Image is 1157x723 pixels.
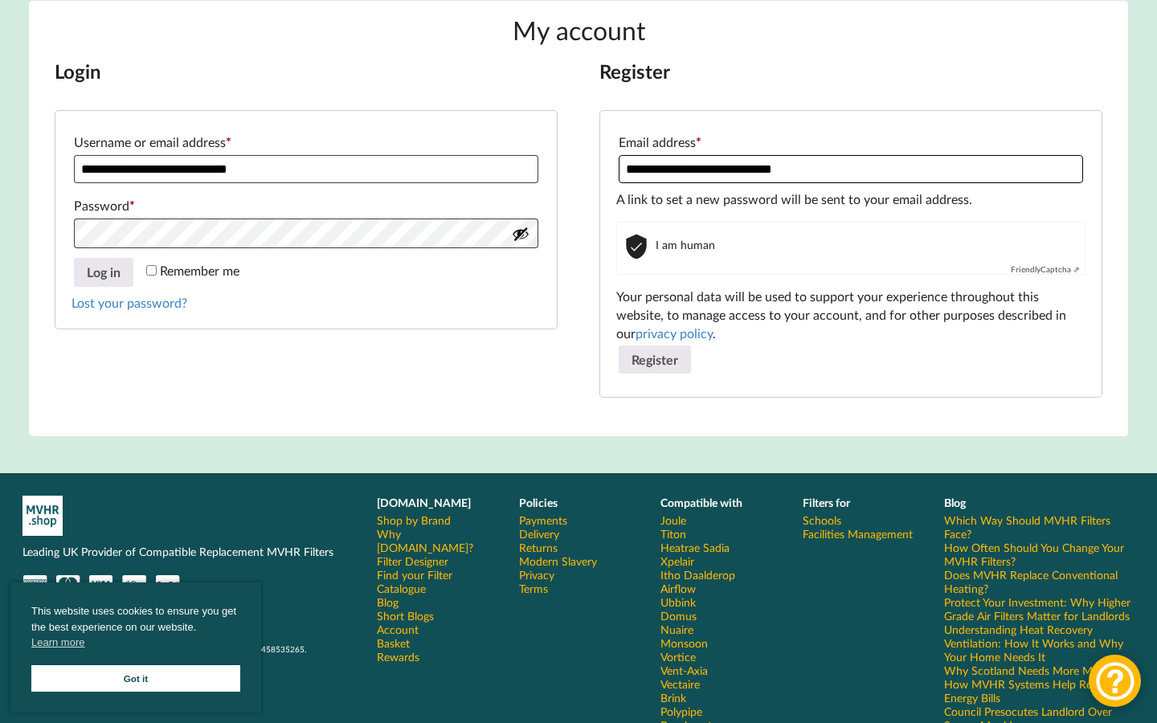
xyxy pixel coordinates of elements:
[660,691,686,705] a: Brink
[656,239,1080,252] span: I am human
[519,496,558,509] b: Policies
[1011,264,1080,274] a: FriendlyCaptcha ⇗
[616,190,1085,209] p: A link to set a new password will be sent to your email address.
[660,582,696,595] a: Airflow
[10,582,261,713] div: cookieconsent
[944,677,1135,705] a: How MVHR Systems Help Reduce Energy Bills
[519,582,548,595] a: Terms
[660,609,697,623] a: Domus
[74,193,538,219] label: Password
[660,623,693,636] a: Nuaire
[660,636,708,650] a: Monsoon
[377,636,410,650] a: Basket
[31,665,240,692] a: Got it cookie
[512,225,529,243] button: Show password
[377,513,451,527] a: Shop by Brand
[160,263,239,278] span: Remember me
[22,496,63,536] img: mvhr-inverted.png
[519,527,559,541] a: Delivery
[616,288,1085,343] p: Your personal data will be used to support your experience throughout this website, to manage acc...
[660,527,686,541] a: Titon
[377,582,426,595] a: Catalogue
[660,554,694,568] a: Xpelair
[519,513,567,527] a: Payments
[377,496,471,509] b: [DOMAIN_NAME]
[944,496,966,509] b: Blog
[377,595,399,609] a: Blog
[660,650,696,664] a: Vortice
[660,513,686,527] a: Joule
[377,650,419,664] a: Rewards
[660,568,735,582] a: Itho Daalderop
[803,513,841,527] a: Schools
[519,541,558,554] a: Returns
[74,129,538,155] label: Username or email address
[619,129,1083,155] label: Email address
[31,603,240,655] span: This website uses cookies to ensure you get the best experience on our website.
[944,541,1135,568] a: How Often Should You Change Your MVHR Filters?
[377,623,419,636] a: Account
[660,664,708,677] a: Vent-Axia
[944,623,1135,664] a: Understanding Heat Recovery Ventilation: How It Works and Why Your Home Needs It
[1011,264,1040,274] b: Friendly
[599,59,1102,84] h2: Register
[55,14,1102,47] h1: My account
[660,496,742,509] b: Compatible with
[660,541,730,554] a: Heatrae Sadia
[377,568,452,582] a: Find your Filter
[146,265,157,276] input: Remember me
[377,609,434,623] a: Short Blogs
[55,59,558,84] h2: Login
[944,513,1135,541] a: Which Way Should MVHR Filters Face?
[31,635,84,651] a: cookies - Learn more
[660,595,696,609] a: Ubbink
[519,568,554,582] a: Privacy
[660,677,700,691] a: Vectaire
[636,325,713,341] a: privacy policy
[74,258,133,287] button: Log in
[944,664,1116,677] a: Why Scotland Needs More MVHR
[660,705,702,718] a: Polypipe
[72,295,187,310] a: Lost your password?
[944,568,1135,595] a: Does MVHR Replace Conventional Heating?
[22,544,354,560] p: Leading UK Provider of Compatible Replacement MVHR Filters
[377,527,497,554] a: Why [DOMAIN_NAME]?
[944,595,1135,623] a: Protect Your Investment: Why Higher Grade Air Filters Matter for Landlords
[377,554,448,568] a: Filter Designer
[519,554,597,568] a: Modern Slavery
[619,345,691,374] button: Register
[803,527,913,541] a: Facilities Management
[803,496,850,509] b: Filters for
